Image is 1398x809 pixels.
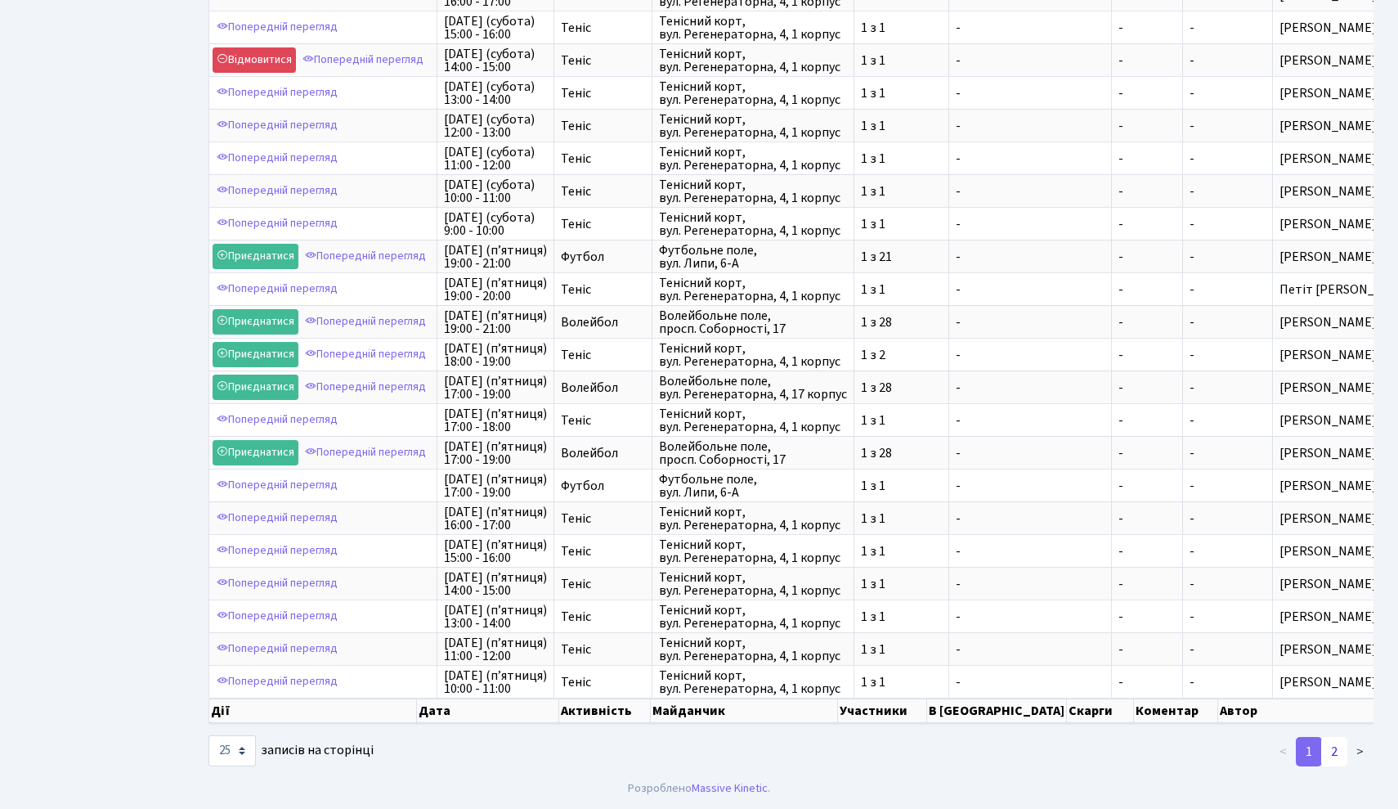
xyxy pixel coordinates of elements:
th: Активність [559,699,651,723]
span: Тенісний корт, вул. Регенераторна, 4, 1 корпус [659,211,847,237]
span: Теніс [561,643,645,656]
span: - [956,316,1105,329]
a: Попередній перегляд [213,669,342,694]
span: [DATE] (субота) 9:00 - 10:00 [444,211,547,237]
th: Скарги [1067,699,1134,723]
span: Тенісний корт, вул. Регенераторна, 4, 1 корпус [659,538,847,564]
span: [DATE] (п’ятниця) 17:00 - 19:00 [444,473,547,499]
a: Попередній перегляд [213,276,342,302]
span: Тенісний корт, вул. Регенераторна, 4, 1 корпус [659,604,847,630]
span: - [1190,150,1194,168]
span: [DATE] (п’ятниця) 13:00 - 14:00 [444,604,547,630]
a: Попередній перегляд [213,604,342,629]
a: Попередній перегляд [213,473,342,498]
span: [DATE] (субота) 14:00 - 15:00 [444,47,547,74]
span: - [1118,348,1176,362]
span: [DATE] (п’ятниця) 11:00 - 12:00 [444,636,547,663]
span: 1 з 28 [861,316,942,329]
span: [DATE] (п’ятниця) 19:00 - 20:00 [444,276,547,303]
span: - [956,283,1105,296]
span: Тенісний корт, вул. Регенераторна, 4, 1 корпус [659,146,847,172]
span: Теніс [561,414,645,427]
span: Теніс [561,21,645,34]
a: Попередній перегляд [301,342,430,367]
span: - [1190,510,1194,528]
a: Попередній перегляд [301,309,430,335]
span: Тенісний корт, вул. Регенераторна, 4, 1 корпус [659,113,847,139]
span: 1 з 28 [861,381,942,394]
span: - [1118,21,1176,34]
span: [DATE] (п’ятниця) 16:00 - 17:00 [444,506,547,532]
span: - [1190,182,1194,200]
span: Тенісний корт, вул. Регенераторна, 4, 1 корпус [659,276,847,303]
span: [DATE] (субота) 11:00 - 12:00 [444,146,547,172]
span: - [956,479,1105,492]
span: Футбол [561,250,645,263]
th: В [GEOGRAPHIC_DATA] [927,699,1067,723]
span: - [1118,676,1176,689]
div: Розроблено . [628,780,770,798]
span: - [956,185,1105,198]
span: 1 з 1 [861,610,942,623]
span: - [1190,608,1194,626]
a: Приєднатися [213,375,298,400]
span: Футбол [561,479,645,492]
span: 1 з 1 [861,283,942,296]
a: Попередній перегляд [213,113,342,138]
span: Тенісний корт, вул. Регенераторна, 4, 1 корпус [659,80,847,106]
span: 1 з 1 [861,185,942,198]
span: - [1190,19,1194,37]
span: Волейбольне поле, просп. Соборності, 17 [659,440,847,466]
span: 1 з 1 [861,414,942,427]
span: Теніс [561,610,645,623]
a: Попередній перегляд [301,244,430,269]
span: - [1190,248,1194,266]
span: [DATE] (п’ятниця) 18:00 - 19:00 [444,342,547,368]
span: - [956,610,1105,623]
span: - [956,447,1105,460]
span: 1 з 1 [861,87,942,100]
span: 1 з 1 [861,218,942,231]
span: 1 з 1 [861,512,942,525]
span: 1 з 1 [861,479,942,492]
span: - [1190,117,1194,135]
span: 1 з 1 [861,54,942,67]
span: - [1190,477,1194,495]
span: [DATE] (субота) 15:00 - 16:00 [444,15,547,41]
span: 1 з 1 [861,119,942,133]
span: - [956,218,1105,231]
span: - [956,87,1105,100]
span: - [956,578,1105,591]
span: Волейбольне поле, вул. Регенераторна, 4, 17 корпус [659,375,847,401]
span: - [1190,411,1194,429]
span: - [1118,316,1176,329]
span: - [1118,283,1176,296]
span: - [1118,119,1176,133]
span: [DATE] (п’ятниця) 19:00 - 21:00 [444,309,547,335]
a: Відмовитися [213,47,296,73]
span: - [1190,281,1194,299]
th: Коментар [1134,699,1218,723]
span: - [1118,152,1176,165]
th: Дата [417,699,560,723]
span: [DATE] (п’ятниця) 17:00 - 18:00 [444,407,547,434]
span: Теніс [561,348,645,362]
span: Тенісний корт, вул. Регенераторна, 4, 1 корпус [659,636,847,663]
label: записів на сторінці [208,735,374,766]
span: - [1190,444,1194,462]
span: - [956,381,1105,394]
span: [DATE] (п’ятниця) 17:00 - 19:00 [444,375,547,401]
span: 1 з 28 [861,447,942,460]
th: Участники [838,699,927,723]
span: 1 з 2 [861,348,942,362]
span: Теніс [561,218,645,231]
span: - [1118,512,1176,525]
span: 1 з 1 [861,152,942,165]
a: Попередній перегляд [213,146,342,171]
span: Теніс [561,119,645,133]
span: [DATE] (п’ятниця) 14:00 - 15:00 [444,571,547,597]
span: - [956,54,1105,67]
span: [DATE] (субота) 13:00 - 14:00 [444,80,547,106]
span: - [956,152,1105,165]
span: Теніс [561,152,645,165]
